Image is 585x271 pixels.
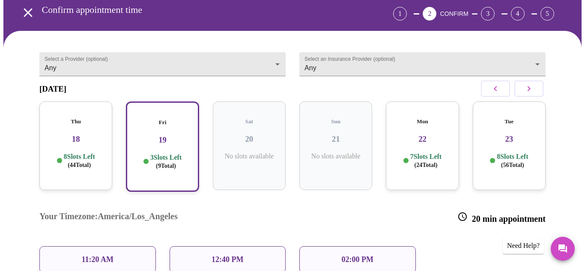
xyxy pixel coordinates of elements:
[551,237,575,261] button: Messages
[540,7,554,21] div: 5
[423,7,436,21] div: 2
[415,162,438,168] span: ( 24 Total)
[156,163,176,169] span: ( 9 Total)
[64,152,95,169] p: 8 Slots Left
[68,162,91,168] span: ( 44 Total)
[457,211,546,224] h3: 20 min appointment
[501,162,524,168] span: ( 56 Total)
[480,134,539,144] h3: 23
[511,7,525,21] div: 4
[306,152,365,160] p: No slots available
[46,134,105,144] h3: 18
[497,152,528,169] p: 8 Slots Left
[212,255,243,264] p: 12:40 PM
[39,52,286,76] div: Any
[134,119,191,126] h5: Fri
[481,7,495,21] div: 3
[220,118,279,125] h5: Sat
[39,84,66,94] h3: [DATE]
[393,134,452,144] h3: 22
[410,152,442,169] p: 7 Slots Left
[220,152,279,160] p: No slots available
[150,153,182,170] p: 3 Slots Left
[299,52,546,76] div: Any
[42,4,346,15] h3: Confirm appointment time
[503,238,544,254] div: Need Help?
[134,135,191,145] h3: 19
[220,134,279,144] h3: 20
[306,134,365,144] h3: 21
[393,118,452,125] h5: Mon
[480,118,539,125] h5: Tue
[46,118,105,125] h5: Thu
[393,7,407,21] div: 1
[306,118,365,125] h5: Sun
[82,255,114,264] p: 11:20 AM
[39,211,178,224] h3: Your Timezone: America/Los_Angeles
[440,10,468,17] span: CONFIRM
[342,255,373,264] p: 02:00 PM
